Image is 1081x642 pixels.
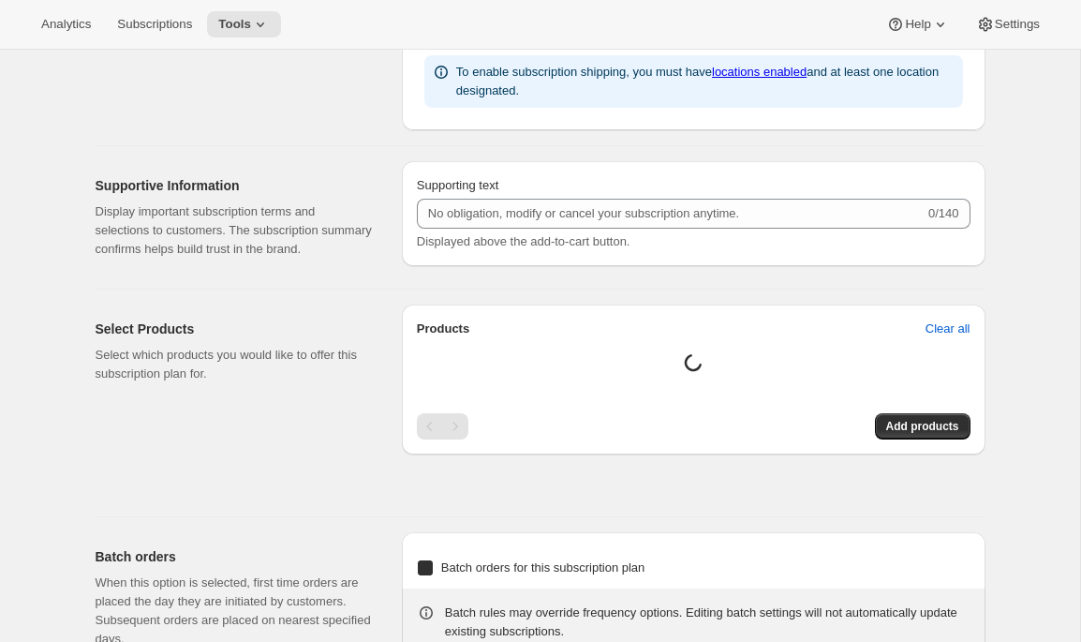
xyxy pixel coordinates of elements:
[417,320,469,338] p: Products
[875,11,960,37] button: Help
[96,176,372,195] h2: Supportive Information
[905,17,930,32] span: Help
[445,604,970,641] div: Batch rules may override frequency options. Editing batch settings will not automatically update ...
[117,17,192,32] span: Subscriptions
[96,320,372,338] h2: Select Products
[41,17,91,32] span: Analytics
[30,11,102,37] button: Analytics
[96,547,372,566] h2: Batch orders
[106,11,203,37] button: Subscriptions
[914,314,982,344] button: Clear all
[965,11,1051,37] button: Settings
[417,178,498,192] span: Supporting text
[417,413,468,440] nav: Pagination
[96,202,372,259] p: Display important subscription terms and selections to customers. The subscription summary confir...
[456,63,955,100] p: To enable subscription shipping, you must have and at least one location designated.
[207,11,281,37] button: Tools
[417,199,925,229] input: No obligation, modify or cancel your subscription anytime.
[218,17,251,32] span: Tools
[417,234,630,248] span: Displayed above the add-to-cart button.
[441,560,645,575] span: Batch orders for this subscription plan
[96,346,372,383] p: Select which products you would like to offer this subscription plan for.
[926,320,970,338] span: Clear all
[875,413,970,440] button: Add products
[886,419,959,434] span: Add products
[712,65,807,79] a: locations enabled
[995,17,1040,32] span: Settings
